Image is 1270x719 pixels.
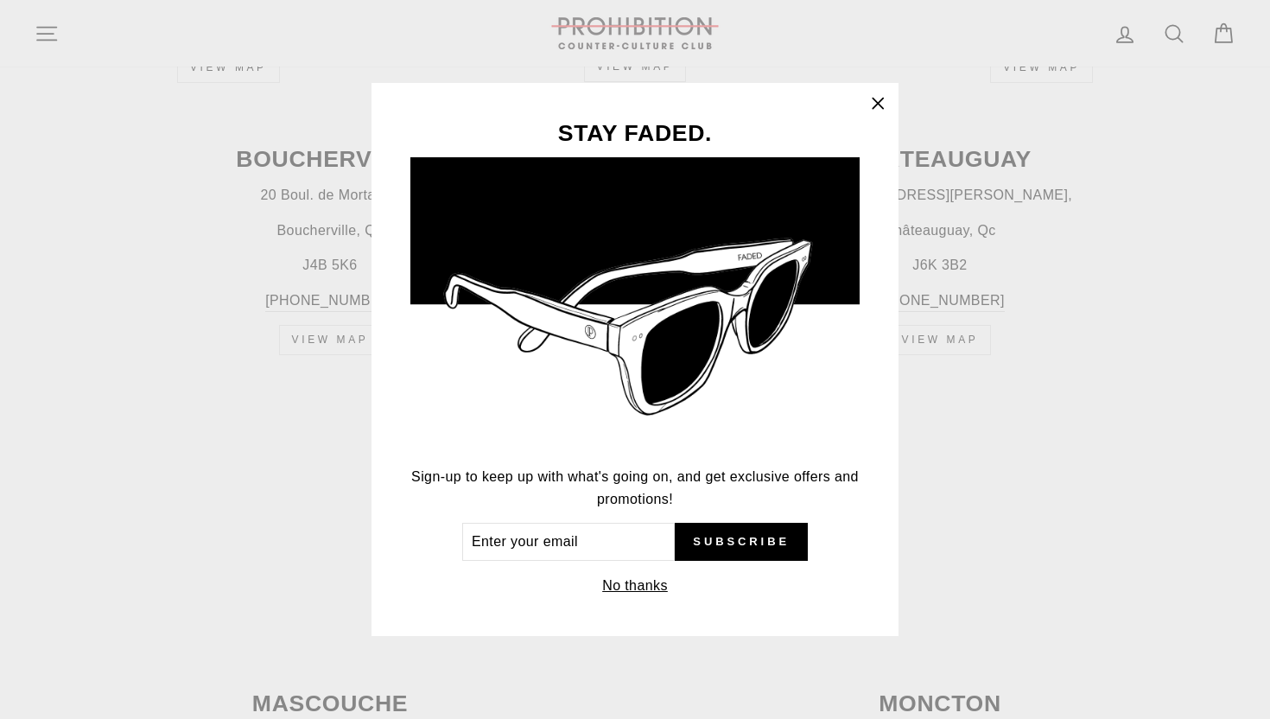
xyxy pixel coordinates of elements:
[410,122,860,145] h3: STAY FADED.
[462,523,675,561] input: Enter your email
[410,466,860,510] p: Sign-up to keep up with what's going on, and get exclusive offers and promotions!
[693,534,790,550] span: Subscribe
[597,574,673,598] button: No thanks
[675,523,808,561] button: Subscribe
